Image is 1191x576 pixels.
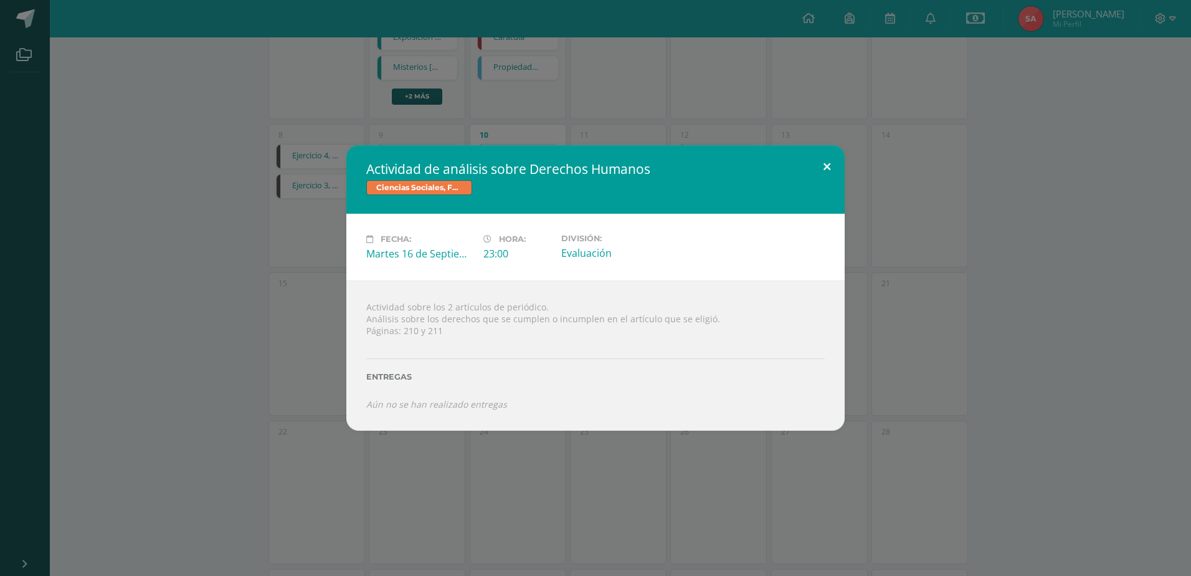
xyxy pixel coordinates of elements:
span: Fecha: [381,234,411,244]
span: Ciencias Sociales, Formación Ciudadana e Interculturalidad [366,180,472,195]
span: Hora: [499,234,526,244]
button: Close (Esc) [809,145,845,188]
i: Aún no se han realizado entregas [366,398,507,410]
div: Evaluación [561,246,668,260]
div: Actividad sobre los 2 artículos de periódico. Análisis sobre los derechos que se cumplen o incump... [346,281,845,430]
label: Entregas [366,372,825,382]
div: Martes 16 de Septiembre [366,247,473,261]
label: División: [561,234,668,243]
h2: Actividad de análisis sobre Derechos Humanos [366,160,825,178]
div: 23:00 [483,247,551,261]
